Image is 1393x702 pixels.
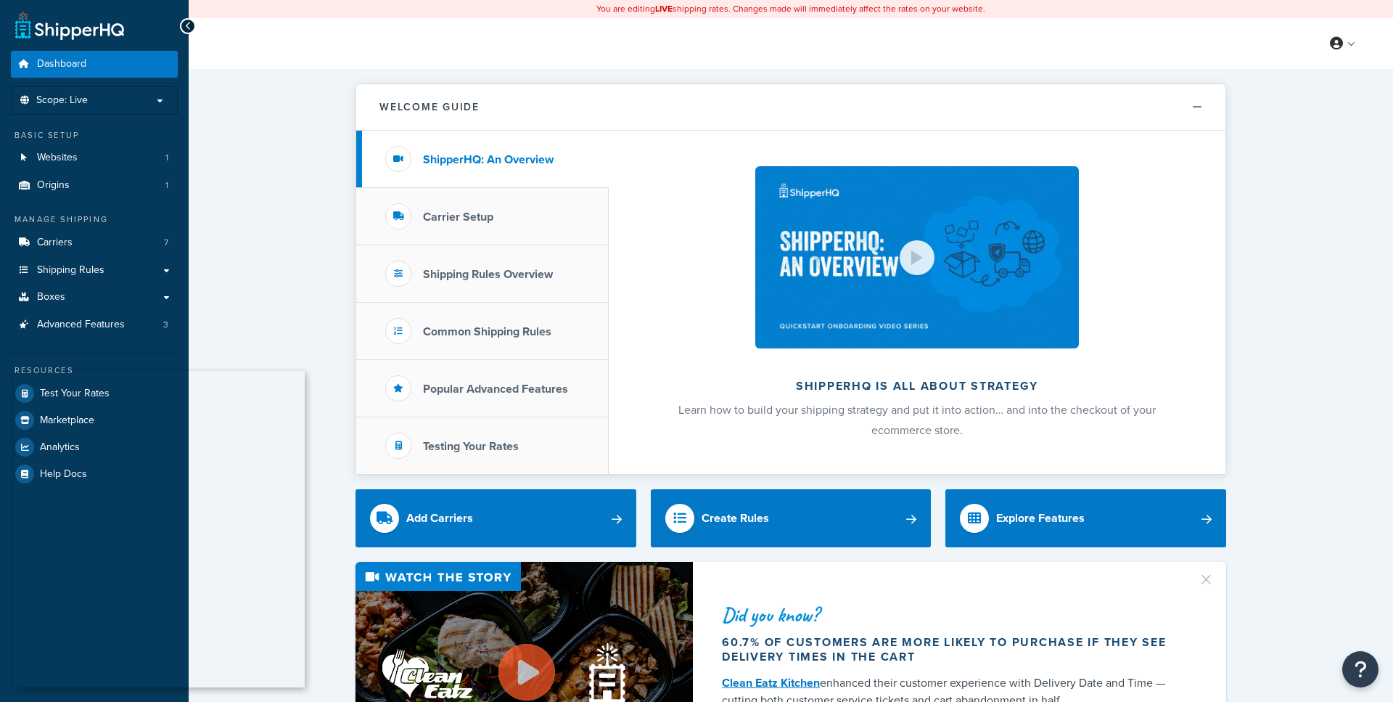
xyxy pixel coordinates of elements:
a: Help Docs [11,461,178,487]
h3: Testing Your Rates [423,440,519,453]
span: Origins [37,179,70,192]
a: Advanced Features3 [11,311,178,338]
a: Dashboard [11,51,178,78]
a: Explore Features [945,489,1226,547]
h2: ShipperHQ is all about strategy [647,380,1187,393]
span: 3 [163,319,168,331]
span: 1 [165,179,168,192]
a: Websites1 [11,144,178,171]
a: Clean Eatz Kitchen [722,674,820,691]
h2: Welcome Guide [379,102,480,113]
div: Create Rules [702,508,769,528]
a: Add Carriers [356,489,636,547]
a: Create Rules [651,489,932,547]
span: Boxes [37,291,65,303]
span: Dashboard [37,58,86,70]
div: Manage Shipping [11,213,178,226]
span: Advanced Features [37,319,125,331]
h3: Common Shipping Rules [423,325,551,338]
span: Scope: Live [36,94,88,107]
b: LIVE [655,2,673,15]
div: 60.7% of customers are more likely to purchase if they see delivery times in the cart [722,635,1180,664]
span: 7 [164,237,168,249]
span: 1 [165,152,168,164]
a: Test Your Rates [11,380,178,407]
span: Websites [37,152,78,164]
div: Explore Features [996,508,1085,528]
button: Open Resource Center [1342,651,1378,687]
img: ShipperHQ is all about strategy [755,166,1079,348]
li: Carriers [11,229,178,256]
span: Learn how to build your shipping strategy and put it into action… and into the checkout of your e... [678,401,1156,438]
div: Did you know? [722,605,1180,625]
div: Add Carriers [406,508,473,528]
li: Advanced Features [11,311,178,338]
h3: Popular Advanced Features [423,383,568,396]
a: Marketplace [11,407,178,433]
h3: Shipping Rules Overview [423,268,553,281]
a: Shipping Rules [11,257,178,284]
a: Carriers7 [11,229,178,256]
div: Basic Setup [11,129,178,142]
a: Boxes [11,284,178,311]
span: Carriers [37,237,73,249]
button: Welcome Guide [356,84,1225,131]
h3: Carrier Setup [423,211,493,224]
li: Origins [11,172,178,199]
span: Shipping Rules [37,264,104,277]
h3: ShipperHQ: An Overview [423,153,554,166]
a: Origins1 [11,172,178,199]
a: Analytics [11,434,178,460]
div: Resources [11,364,178,377]
li: Websites [11,144,178,171]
